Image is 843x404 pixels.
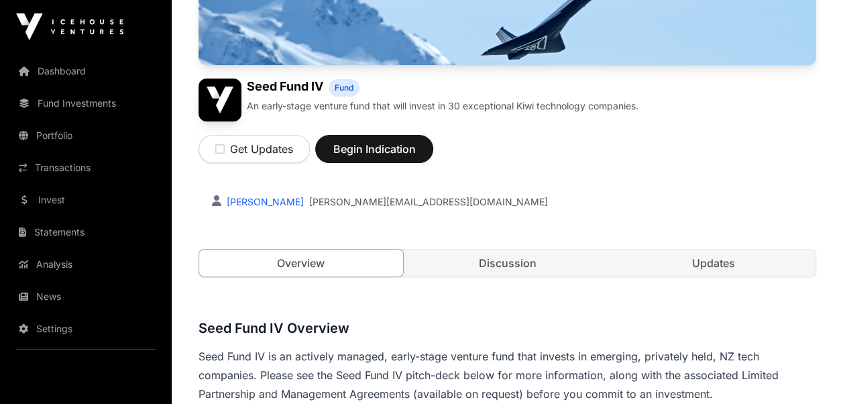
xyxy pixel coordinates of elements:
[11,185,161,215] a: Invest
[199,249,404,277] a: Overview
[16,13,123,40] img: Icehouse Ventures Logo
[612,250,816,276] a: Updates
[224,196,304,207] a: [PERSON_NAME]
[11,250,161,279] a: Analysis
[776,340,843,404] iframe: Chat Widget
[247,99,638,113] p: An early-stage venture fund that will invest in 30 exceptional Kiwi technology companies.
[199,347,816,403] p: Seed Fund IV is an actively managed, early-stage venture fund that invests in emerging, privately...
[11,314,161,344] a: Settings
[247,79,323,97] h1: Seed Fund IV
[335,83,353,93] span: Fund
[315,148,433,162] a: Begin Indication
[406,250,610,276] a: Discussion
[332,141,416,157] span: Begin Indication
[11,217,161,247] a: Statements
[199,79,241,121] img: Seed Fund IV
[199,250,816,276] nav: Tabs
[199,317,816,339] h3: Seed Fund IV Overview
[11,121,161,150] a: Portfolio
[11,282,161,311] a: News
[11,56,161,86] a: Dashboard
[309,195,548,209] a: [PERSON_NAME][EMAIL_ADDRESS][DOMAIN_NAME]
[315,135,433,163] button: Begin Indication
[11,153,161,183] a: Transactions
[11,89,161,118] a: Fund Investments
[199,135,310,163] button: Get Updates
